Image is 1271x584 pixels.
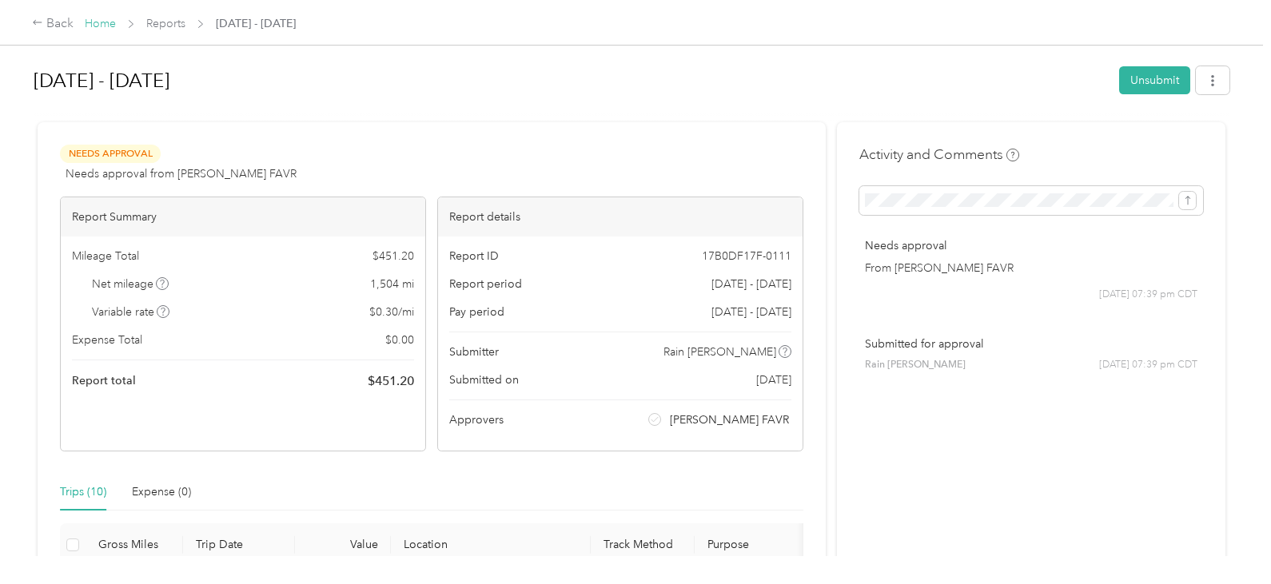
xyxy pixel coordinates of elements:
span: [DATE] - [DATE] [711,304,791,320]
span: Variable rate [92,304,170,320]
th: Gross Miles [86,523,183,567]
span: Approvers [449,411,504,428]
a: Reports [146,17,185,30]
span: $ 0.00 [385,332,414,348]
iframe: Everlance-gr Chat Button Frame [1181,495,1271,584]
p: Needs approval [865,237,1197,254]
th: Track Method [591,523,695,567]
span: [DATE] - [DATE] [711,276,791,292]
div: Back [32,14,74,34]
span: [DATE] 07:39 pm CDT [1099,358,1197,372]
button: Unsubmit [1119,66,1190,94]
span: [DATE] [756,371,791,388]
span: $ 0.30 / mi [369,304,414,320]
span: Report period [449,276,522,292]
th: Trip Date [183,523,295,567]
span: Pay period [449,304,504,320]
span: Net mileage [92,276,169,292]
div: Trips (10) [60,483,106,501]
span: Submitted on [449,371,519,388]
div: Expense (0) [132,483,191,501]
span: Submitter [449,344,499,360]
span: Rain [PERSON_NAME] [663,344,776,360]
span: [DATE] - [DATE] [216,15,296,32]
span: Report ID [449,248,499,264]
span: Needs Approval [60,145,161,163]
span: 17B0DF17F-0111 [702,248,791,264]
span: Expense Total [72,332,142,348]
p: From [PERSON_NAME] FAVR [865,260,1197,276]
span: [PERSON_NAME] FAVR [670,411,789,428]
span: $ 451.20 [373,248,414,264]
th: Value [295,523,391,567]
span: 1,504 mi [370,276,414,292]
th: Purpose [695,523,815,567]
h4: Activity and Comments [859,145,1019,165]
div: Report Summary [61,197,425,236]
span: Report total [72,372,136,389]
span: [DATE] 07:39 pm CDT [1099,288,1197,302]
span: Rain [PERSON_NAME] [865,358,966,372]
span: Mileage Total [72,248,139,264]
span: $ 451.20 [368,371,414,391]
a: Home [85,17,116,30]
h1: Sep 16 - 30, 2025 [34,62,1108,100]
div: Report details [438,197,803,236]
th: Location [391,523,591,567]
span: Needs approval from [PERSON_NAME] FAVR [66,165,297,182]
p: Submitted for approval [865,336,1197,352]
